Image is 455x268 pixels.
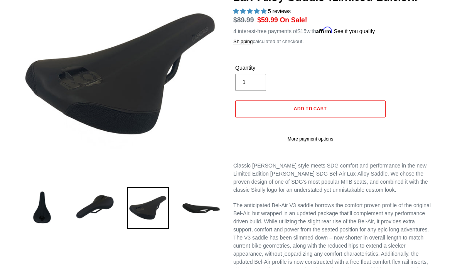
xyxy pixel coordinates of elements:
[334,28,375,34] a: See if you qualify - Learn more about Affirm Financing (opens in modal)
[127,187,169,229] img: Load image into Gallery viewer, Canfield SDG Bel-Air V3 Lux-Alloy Saddle (Limited Edition)
[268,8,291,14] span: 5 reviews
[233,39,253,45] a: Shipping
[235,64,308,72] label: Quantity
[235,100,386,117] button: Add to cart
[233,162,434,194] p: Classic [PERSON_NAME] style meets SDG comfort and performance in the new Limited Edition [PERSON_...
[294,106,327,111] span: Add to cart
[180,187,222,229] img: Load image into Gallery viewer, Canfield SDG Bel-Air V3 Lux-Alloy Saddle (Limited Edition)
[235,136,386,142] a: More payment options
[233,8,268,14] span: 5.00 stars
[233,38,434,45] div: calculated at checkout.
[298,28,307,34] span: $15
[233,25,375,35] p: 4 interest-free payments of with .
[21,187,63,229] img: Load image into Gallery viewer, Canfield SDG Bel-Air V3 Lux-Alloy Saddle (Limited Edition)
[257,16,278,24] span: $59.99
[316,27,332,33] span: Affirm
[233,16,254,24] s: $89.99
[280,15,307,25] span: On Sale!
[74,187,116,229] img: Load image into Gallery viewer, Canfield SDG Bel-Air V3 Lux-Alloy Saddle (Limited Edition)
